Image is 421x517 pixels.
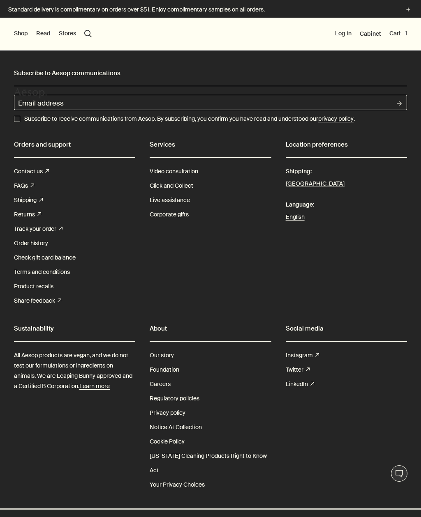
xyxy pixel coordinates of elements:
[14,18,92,51] nav: primary
[150,478,205,492] a: Your Privacy Choices
[14,236,48,250] a: Order history
[14,67,407,79] h2: Subscribe to Aesop communications
[286,179,345,189] button: [GEOGRAPHIC_DATA]
[79,382,110,390] u: Learn more
[150,207,189,222] a: Corporate gifts
[14,207,41,222] a: Returns
[335,18,407,51] nav: supplementary
[150,322,271,335] h2: About
[150,138,271,151] h2: Services
[12,85,49,103] a: Aesop
[150,179,193,193] a: Click and Collect
[150,363,179,377] a: Foundation
[389,30,407,38] button: Cart1
[14,350,135,392] p: All Aesop products are vegan, and we do not test our formulations or ingredients on animals. We a...
[286,322,407,335] h2: Social media
[150,406,185,420] a: Privacy policy
[286,198,407,212] span: Language:
[150,434,185,449] a: Cookie Policy
[84,30,92,37] button: Open search
[150,391,199,406] a: Regulatory policies
[14,95,392,110] input: Email address
[391,465,407,482] button: Live Assistance
[318,114,354,124] a: privacy policy
[286,138,407,151] h2: Location preferences
[150,449,271,478] a: [US_STATE] Cleaning Products Right to Know Act
[286,348,319,363] a: Instagram
[14,222,62,236] a: Track your order
[286,212,407,222] a: English
[14,193,43,207] a: Shipping
[36,30,51,38] button: Read
[14,322,135,335] h2: Sustainability
[24,114,355,124] p: Subscribe to receive communications from Aesop. By subscribing, you confirm you have read and und...
[150,377,171,391] a: Careers
[14,138,135,151] h2: Orders and support
[14,294,61,308] a: Share feedback
[14,279,53,294] a: Product recalls
[8,5,413,14] button: Standard delivery is complimentary on orders over $51. Enjoy complimentary samples on all orders.
[150,193,190,207] a: Live assistance
[286,363,310,377] a: Twitter
[360,30,381,37] a: Cabinet
[286,164,407,179] span: Shipping:
[286,377,314,391] a: LinkedIn
[318,115,354,122] u: privacy policy
[335,30,352,38] button: Log in
[14,265,70,279] a: Terms and conditions
[14,179,34,193] a: FAQs
[59,30,76,38] button: Stores
[79,381,110,391] a: Learn more
[14,30,28,38] button: Shop
[14,250,76,265] a: Check gift card balance
[8,5,396,14] p: Standard delivery is complimentary on orders over $51. Enjoy complimentary samples on all orders.
[14,87,47,99] svg: Aesop
[150,164,198,179] a: Video consultation
[14,164,49,179] a: Contact us
[150,348,174,363] a: Our story
[150,420,202,434] a: Notice At Collection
